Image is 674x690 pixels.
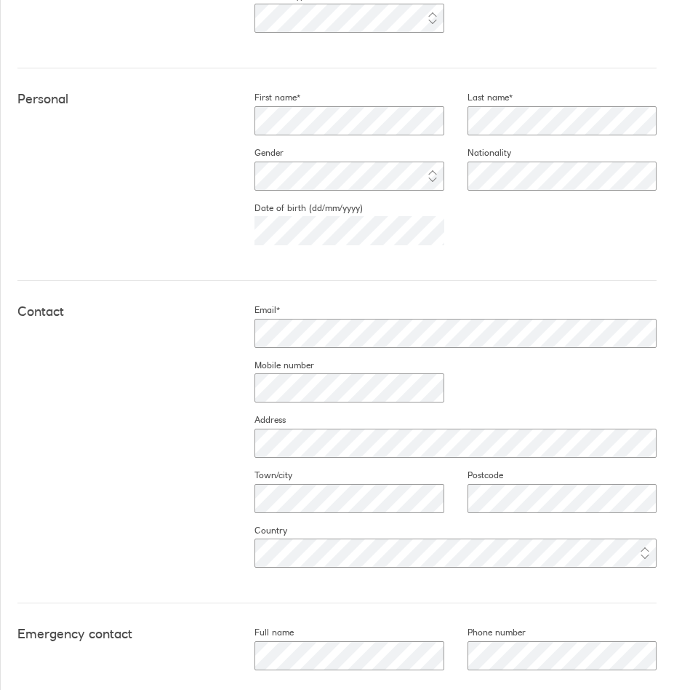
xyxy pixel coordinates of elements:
label: First name* [231,92,300,103]
label: Gender [231,147,284,159]
h4: Contact [17,304,231,320]
h4: Personal [17,92,231,107]
label: Full name [231,627,294,638]
label: Mobile number [231,360,314,371]
label: Country [231,525,287,536]
label: Town/city [231,469,292,481]
label: Nationality [444,147,511,159]
h4: Emergency contact [17,627,231,642]
label: Date of birth (dd/mm/yyyy) [231,202,363,214]
label: Email* [231,304,280,316]
label: Address [231,414,286,426]
label: Postcode [444,469,503,481]
label: Phone number [444,627,526,638]
label: Last name* [444,92,513,103]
